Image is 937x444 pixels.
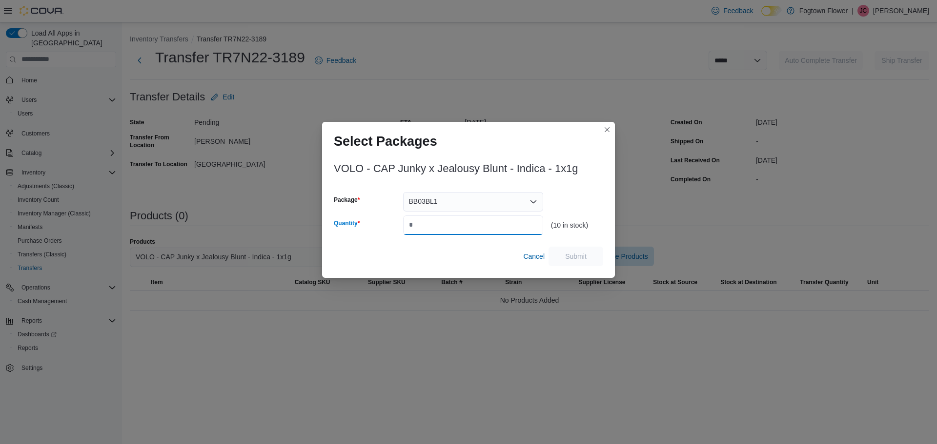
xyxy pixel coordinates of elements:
label: Quantity [334,219,360,227]
div: (10 in stock) [551,221,603,229]
button: Cancel [519,247,549,266]
span: Cancel [523,251,545,261]
h3: VOLO - CAP Junky x Jealousy Blunt - Indica - 1x1g [334,163,578,174]
label: Package [334,196,360,204]
button: Submit [549,247,603,266]
span: Submit [565,251,587,261]
button: Open list of options [530,198,537,206]
button: Closes this modal window [601,124,613,135]
h1: Select Packages [334,134,437,149]
span: BB03BL1 [409,195,438,207]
